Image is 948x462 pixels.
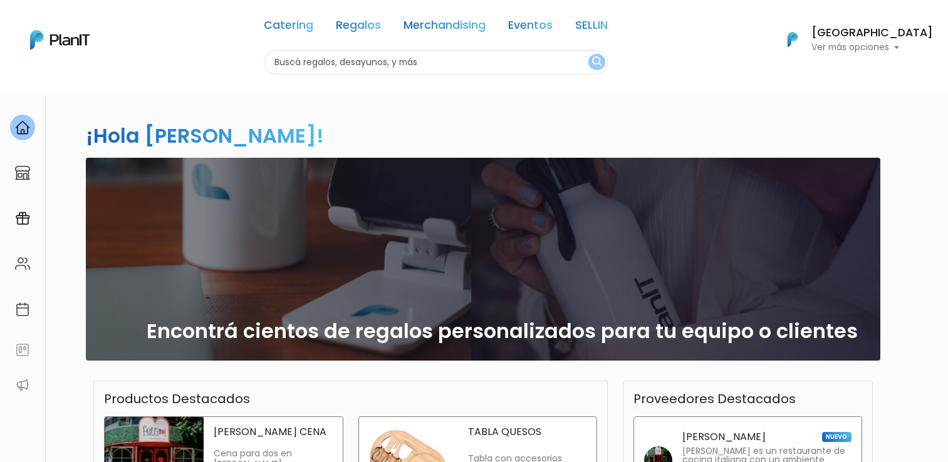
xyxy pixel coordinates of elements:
[15,256,30,271] img: people-662611757002400ad9ed0e3c099ab2801c6687ba6c219adb57efc949bc21e19d.svg
[633,391,796,406] h3: Proveedores Destacados
[30,30,90,49] img: PlanIt Logo
[468,427,586,437] p: TABLA QUESOS
[15,165,30,180] img: marketplace-4ceaa7011d94191e9ded77b95e3339b90024bf715f7c57f8cf31f2d8c509eaba.svg
[575,20,608,35] a: SELLIN
[15,377,30,393] img: partners-52edf745621dab592f3b2c58e3bca9d71375a7ef29c3b500c9f145b62cc070d4.svg
[86,121,324,150] h2: ¡Hola [PERSON_NAME]!
[682,432,766,442] p: [PERSON_NAME]
[592,56,602,68] img: search_button-432b6d5273f82d61273b3651a40e1bd1b912527efae98b1b7a1b2c0702e16a8d.svg
[404,20,486,35] a: Merchandising
[15,211,30,226] img: campaigns-02234683943229c281be62815700db0a1741e53638e28bf9629b52c665b00959.svg
[15,342,30,357] img: feedback-78b5a0c8f98aac82b08bfc38622c3050aee476f2c9584af64705fc4e61158814.svg
[822,432,851,442] span: NUEVO
[214,427,332,437] p: [PERSON_NAME] CENA
[336,20,381,35] a: Regalos
[15,120,30,135] img: home-e721727adea9d79c4d83392d1f703f7f8bce08238fde08b1acbfd93340b81755.svg
[104,391,250,406] h3: Productos Destacados
[811,43,933,52] p: Ver más opciones
[264,20,313,35] a: Catering
[771,23,933,56] button: PlanIt Logo [GEOGRAPHIC_DATA] Ver más opciones
[508,20,553,35] a: Eventos
[147,319,858,343] h2: Encontrá cientos de regalos personalizados para tu equipo o clientes
[264,50,608,74] input: Buscá regalos, desayunos, y más
[15,302,30,317] img: calendar-87d922413cdce8b2cf7b7f5f62616a5cf9e4887200fb71536465627b3292af00.svg
[779,26,806,53] img: PlanIt Logo
[811,28,933,39] h6: [GEOGRAPHIC_DATA]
